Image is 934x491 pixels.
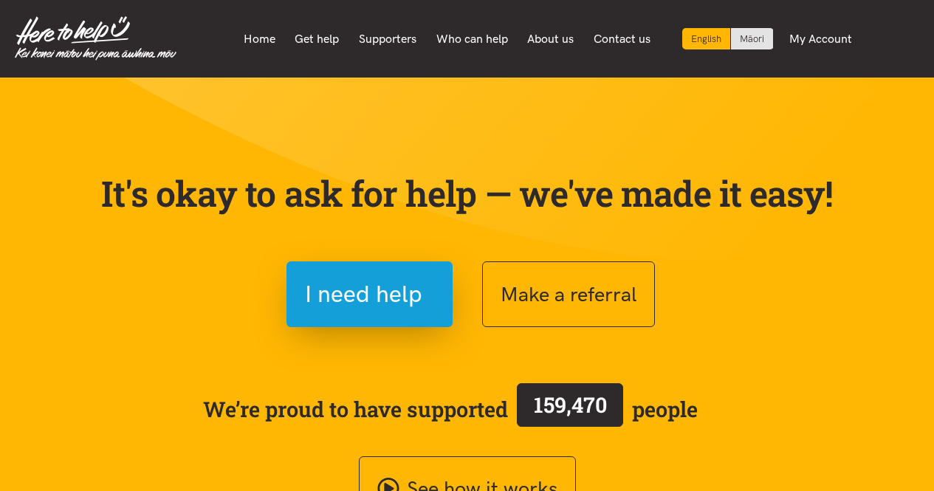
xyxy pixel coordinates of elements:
a: Get help [285,24,349,55]
a: Supporters [349,24,427,55]
a: Contact us [583,24,660,55]
img: Home [15,16,176,61]
a: 159,470 [508,380,632,438]
span: 159,470 [534,391,607,419]
a: About us [518,24,584,55]
div: Language toggle [682,28,774,49]
p: It's okay to ask for help — we've made it easy! [98,172,837,215]
a: Who can help [426,24,518,55]
a: Switch to Te Reo Māori [731,28,773,49]
a: My Account [780,24,862,55]
button: Make a referral [482,261,655,327]
span: I need help [305,275,422,313]
div: Current language [682,28,731,49]
button: I need help [286,261,453,327]
span: We’re proud to have supported people [203,380,698,438]
a: Home [234,24,286,55]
